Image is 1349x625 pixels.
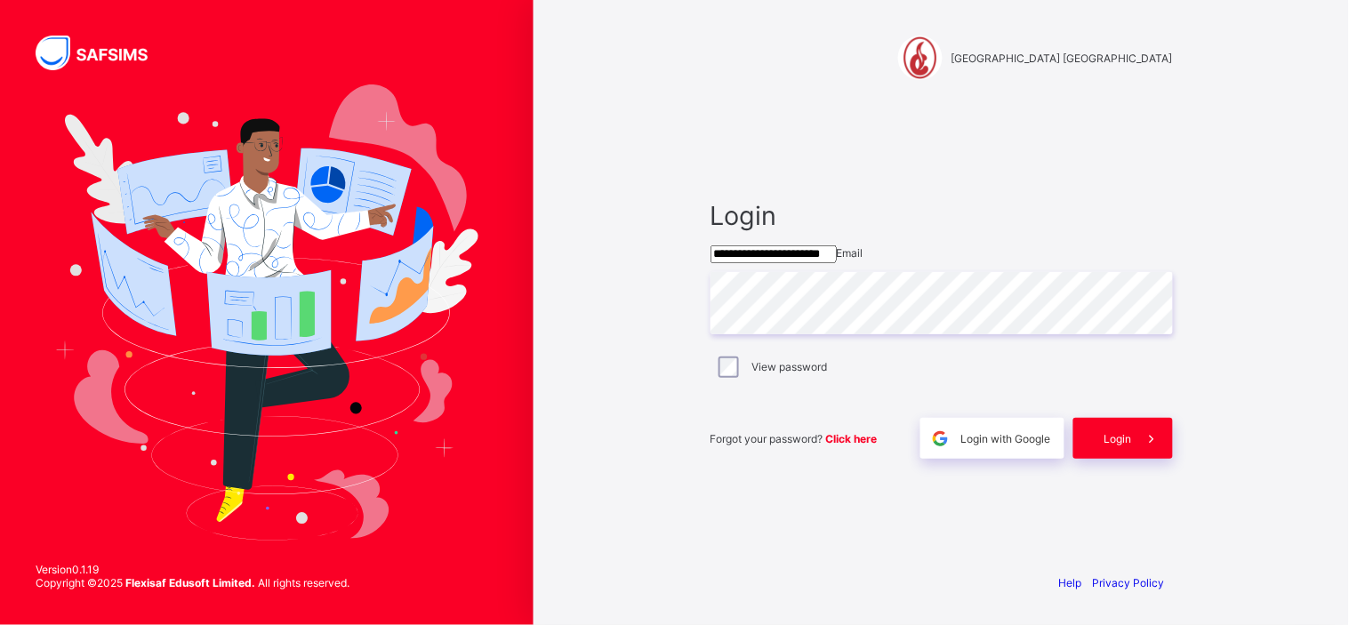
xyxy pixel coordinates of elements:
a: Help [1059,576,1082,589]
a: Click here [826,432,878,445]
strong: Flexisaf Edusoft Limited. [125,576,255,589]
span: Login [1104,432,1132,445]
span: Forgot your password? [711,432,878,445]
span: Email [837,246,863,260]
span: Login [711,200,1173,231]
span: Version 0.1.19 [36,563,349,576]
span: [GEOGRAPHIC_DATA] [GEOGRAPHIC_DATA] [952,52,1173,65]
img: google.396cfc9801f0270233282035f929180a.svg [930,429,951,449]
a: Privacy Policy [1093,576,1165,589]
span: Copyright © 2025 All rights reserved. [36,576,349,589]
img: SAFSIMS Logo [36,36,169,70]
span: Login with Google [961,432,1051,445]
label: View password [751,360,827,373]
img: Hero Image [55,84,478,540]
